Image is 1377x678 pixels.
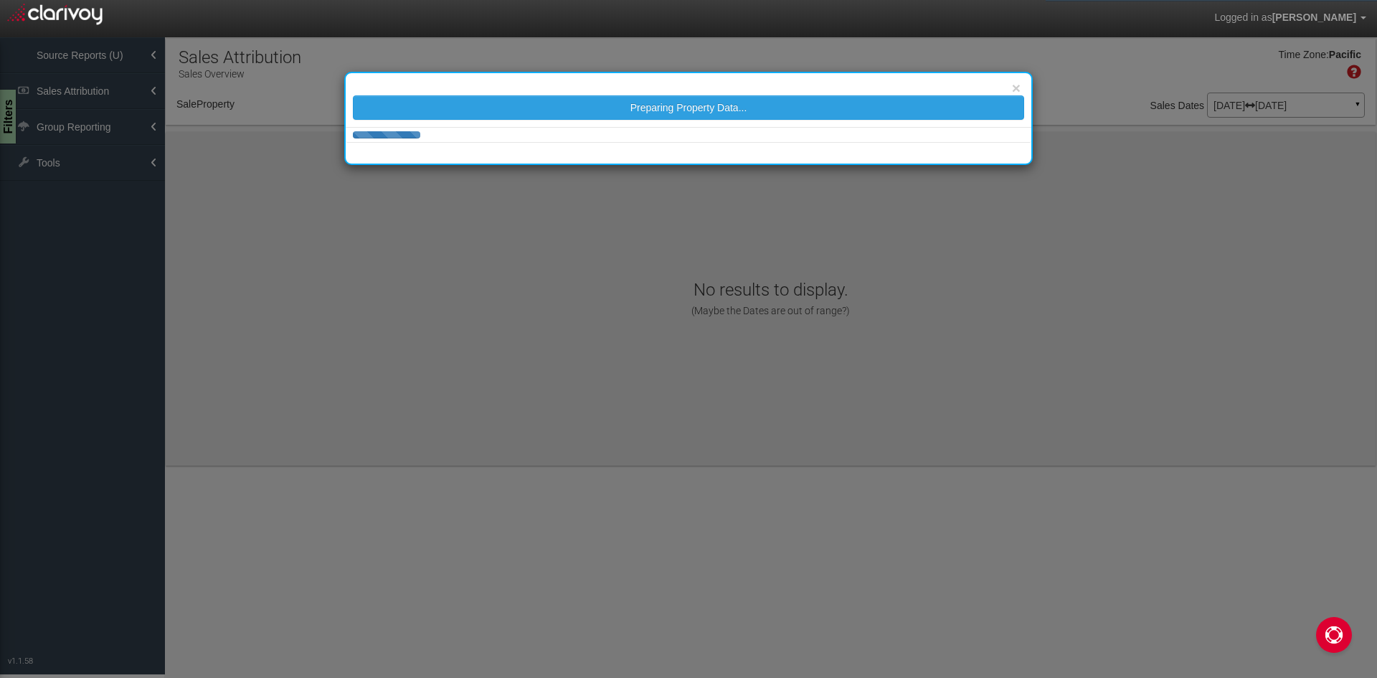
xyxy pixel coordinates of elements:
a: Logged in as[PERSON_NAME] [1203,1,1377,35]
span: Preparing Property Data... [630,102,747,113]
button: × [1012,80,1021,95]
span: Logged in as [1214,11,1272,23]
span: [PERSON_NAME] [1272,11,1356,23]
button: Preparing Property Data... [353,95,1024,120]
